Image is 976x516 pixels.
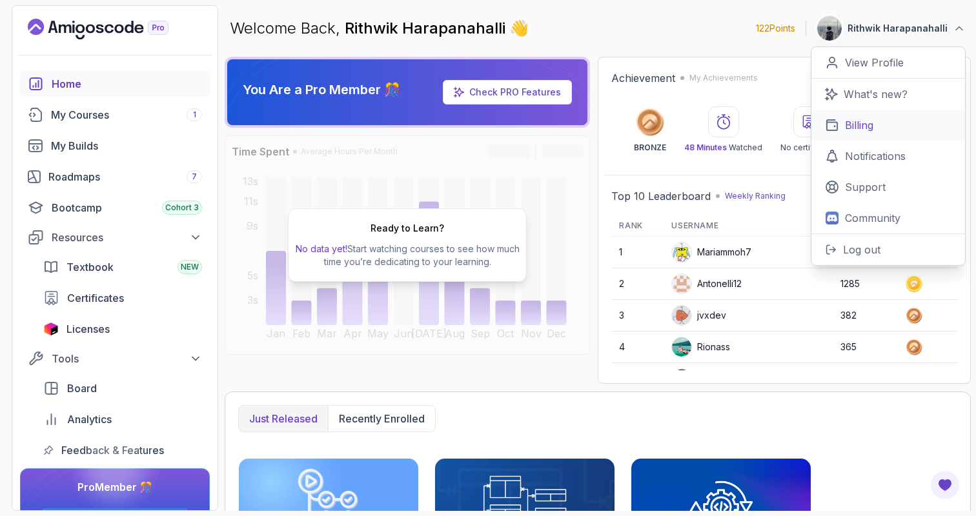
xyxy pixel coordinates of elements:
[43,322,59,335] img: jetbrains icon
[684,143,727,152] span: 48 Minutes
[36,254,210,280] a: textbook
[817,15,966,41] button: user profile imageRithwik Harapanahalli
[684,143,762,153] p: Watched
[36,316,210,342] a: licenses
[611,300,664,332] td: 3
[52,76,202,92] div: Home
[192,172,197,182] span: 7
[845,210,900,226] p: Community
[672,306,691,325] img: default monster avatar
[611,363,664,395] td: 5
[845,179,886,195] p: Support
[843,242,880,257] p: Log out
[611,237,664,268] td: 1
[780,143,837,153] p: No certificates
[165,203,199,213] span: Cohort 3
[811,110,965,141] a: Billing
[634,143,666,153] p: BRONZE
[36,437,210,463] a: feedback
[817,16,842,41] img: user profile image
[611,268,664,300] td: 2
[20,71,210,97] a: home
[672,337,691,357] img: user profile image
[66,259,114,275] span: Textbook
[28,19,198,39] a: Landing page
[672,274,691,293] img: user profile image
[52,200,202,215] div: Bootcamp
[249,411,318,426] p: Just released
[20,133,210,159] a: builds
[51,107,202,123] div: My Courses
[833,332,897,363] td: 365
[671,305,726,326] div: jvxdev
[36,285,210,311] a: certificates
[345,19,509,37] span: Rithwik Harapanahalli
[296,243,347,254] span: No data yet!
[66,321,110,337] span: Licenses
[61,442,164,458] span: Feedback & Features
[20,164,210,190] a: roadmaps
[443,80,572,104] a: Check PRO Features
[52,351,202,366] div: Tools
[811,141,965,172] a: Notifications
[611,215,664,237] th: Rank
[294,243,521,268] p: Start watching courses to see how much time you’re dedicating to your learning.
[67,412,112,427] span: Analytics
[845,148,906,164] p: Notifications
[811,79,965,110] a: What's new?
[811,233,965,265] button: Log out
[328,406,435,432] button: Recently enrolled
[848,22,948,35] p: Rithwik Harapanahalli
[845,117,873,133] p: Billing
[20,347,210,370] button: Tools
[689,73,758,83] p: My Achievements
[844,86,908,102] p: What's new?
[36,375,210,401] a: board
[833,363,897,395] td: 263
[611,70,675,86] h2: Achievement
[671,368,765,389] div: loftyeagle5a591
[671,273,742,294] div: Antonelli12
[339,411,425,426] p: Recently enrolled
[243,81,400,99] p: You Are a Pro Member 🎊
[67,381,97,396] span: Board
[239,406,328,432] button: Just released
[833,300,897,332] td: 382
[833,268,897,300] td: 1285
[469,86,561,97] a: Check PRO Features
[672,369,691,388] img: user profile image
[671,242,751,263] div: Mariammoh7
[509,18,529,39] span: 👋
[611,188,711,204] h2: Top 10 Leaderboard
[230,18,529,39] p: Welcome Back,
[181,262,199,272] span: NEW
[930,470,961,501] button: Open Feedback Button
[52,230,202,245] div: Resources
[811,203,965,233] a: Community
[193,110,196,120] span: 1
[51,138,202,154] div: My Builds
[36,406,210,432] a: analytics
[67,290,124,306] span: Certificates
[48,169,202,184] div: Roadmaps
[725,191,786,201] p: Weekly Ranking
[671,337,730,357] div: Rionass
[811,172,965,203] a: Support
[20,195,210,221] a: bootcamp
[20,102,210,128] a: courses
[664,215,833,237] th: Username
[611,332,664,363] td: 4
[756,22,795,35] p: 122 Points
[672,243,691,262] img: default monster avatar
[811,47,965,79] a: View Profile
[845,55,904,70] p: View Profile
[371,222,444,235] h2: Ready to Learn?
[20,226,210,249] button: Resources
